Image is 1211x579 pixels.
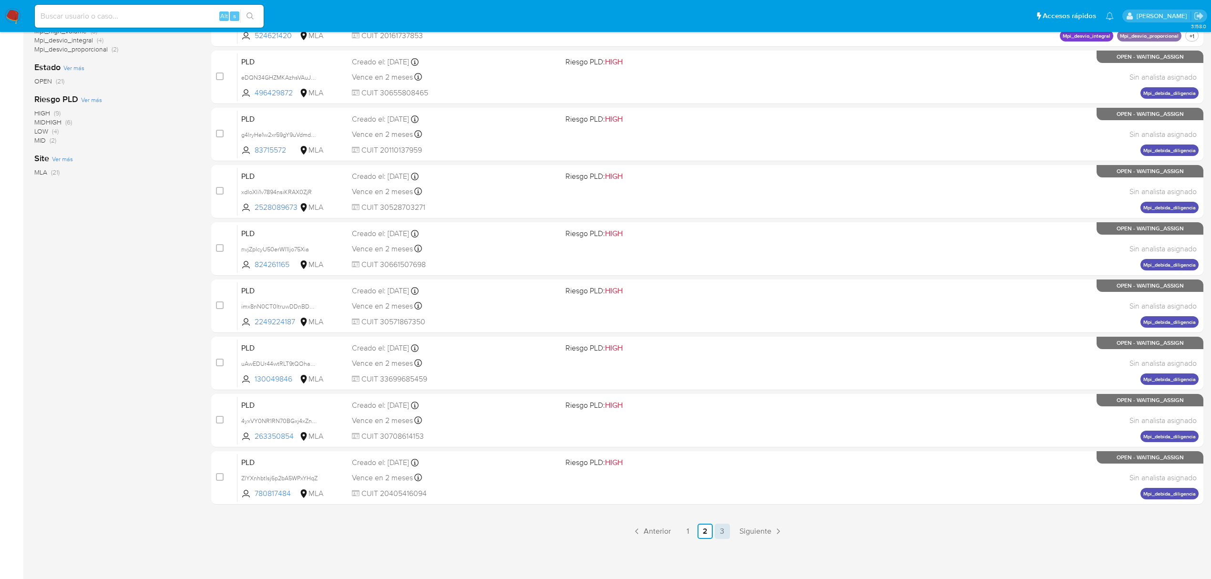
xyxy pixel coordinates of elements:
[1194,11,1204,21] a: Salir
[1043,11,1096,21] span: Accesos rápidos
[35,10,264,22] input: Buscar usuario o caso...
[240,10,260,23] button: search-icon
[220,11,228,21] span: Alt
[1137,11,1190,21] p: andres.vilosio@mercadolibre.com
[1191,22,1206,30] span: 3.158.0
[233,11,236,21] span: s
[1106,12,1114,20] a: Notificaciones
